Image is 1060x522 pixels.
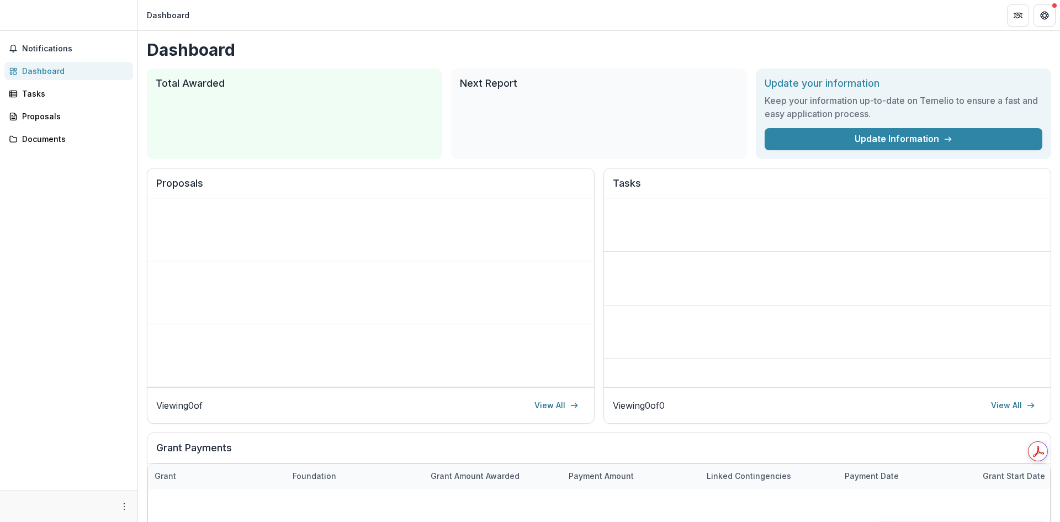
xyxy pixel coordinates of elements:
button: Get Help [1033,4,1056,27]
h2: Next Report [460,77,738,89]
div: Dashboard [22,65,124,77]
p: Viewing 0 of 0 [613,399,665,412]
h2: Total Awarded [156,77,433,89]
h1: Dashboard [147,40,1051,60]
a: View All [984,397,1042,414]
h2: Proposals [156,177,585,198]
div: Dashboard [147,9,189,21]
a: Documents [4,130,133,148]
h3: Keep your information up-to-date on Temelio to ensure a fast and easy application process. [765,94,1042,120]
nav: breadcrumb [142,7,194,23]
a: Update Information [765,128,1042,150]
a: View All [528,397,585,414]
a: Dashboard [4,62,133,80]
a: Proposals [4,107,133,125]
button: Partners [1007,4,1029,27]
h2: Tasks [613,177,1042,198]
a: Tasks [4,85,133,103]
div: Proposals [22,110,124,122]
div: Tasks [22,88,124,99]
button: Notifications [4,40,133,57]
button: More [118,500,131,513]
h2: Grant Payments [156,442,1042,463]
h2: Update your information [765,77,1042,89]
div: Documents [22,133,124,145]
p: Viewing 0 of [156,399,203,412]
span: Notifications [22,44,129,54]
